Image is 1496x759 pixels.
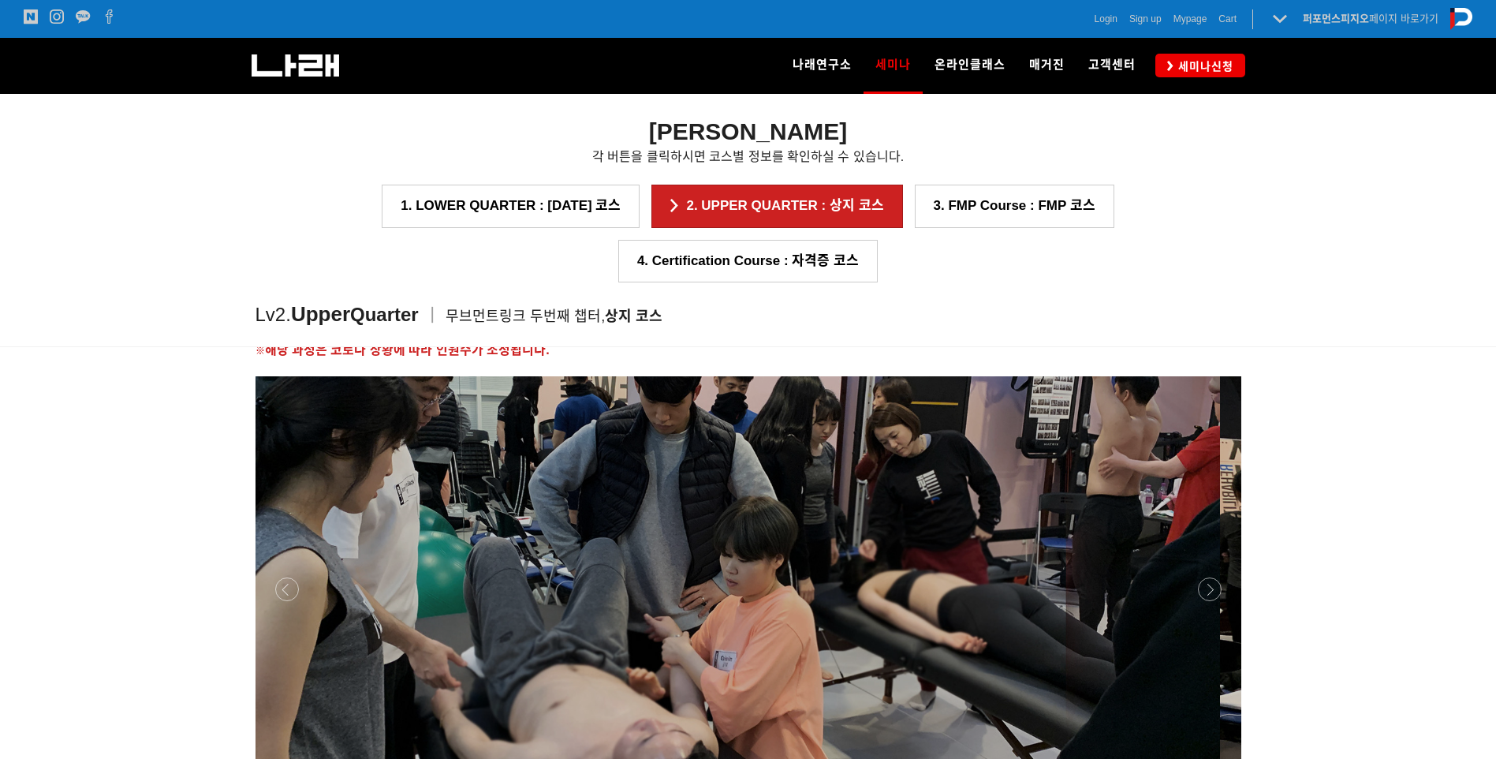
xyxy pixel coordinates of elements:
span: 고객센터 [1088,58,1136,72]
a: 4. Certification Course : 자격증 코스 [618,240,878,282]
a: 매거진 [1017,38,1076,93]
a: Login [1095,11,1117,27]
span: 무브먼트링크 두번째 챕터, [446,308,618,324]
a: Sign up [1129,11,1162,27]
span: 세미나신청 [1173,58,1233,74]
a: 퍼포먼스피지오페이지 바로가기 [1303,13,1438,24]
span: ㅣ [424,305,440,325]
span: 매거진 [1029,58,1065,72]
a: 2. UPPER QUARTER : 상지 코스 [651,185,902,227]
span: 지 코스 [618,308,662,324]
a: 온라인클래스 [923,38,1017,93]
strong: 퍼포먼스피지오 [1303,13,1369,24]
a: Mypage [1173,11,1207,27]
a: 3. FMP Course : FMP 코스 [915,185,1114,227]
strong: [PERSON_NAME] [649,118,848,144]
strong: 상 [605,308,618,324]
span: 나래연구소 [793,58,852,72]
a: 1. LOWER QUARTER : [DATE] 코스 [382,185,640,227]
a: 세미나 [864,38,923,93]
span: 온라인클래스 [935,58,1005,72]
span: ※ [256,346,265,357]
span: 세미나 [875,52,911,77]
strong: Upper [291,302,350,326]
span: 각 버튼을 클릭하시면 코스별 정보를 확인하실 수 있습니다. [592,150,905,163]
a: 나래연구소 [781,38,864,93]
span: 해당 과정은 코로나 상황에 따라 인원수가 조정됩니다. [265,343,550,357]
a: Cart [1218,11,1237,27]
span: Lv2. [256,304,291,325]
span: Quarter [350,304,419,325]
a: 세미나신청 [1155,54,1245,77]
a: 고객센터 [1076,38,1147,93]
